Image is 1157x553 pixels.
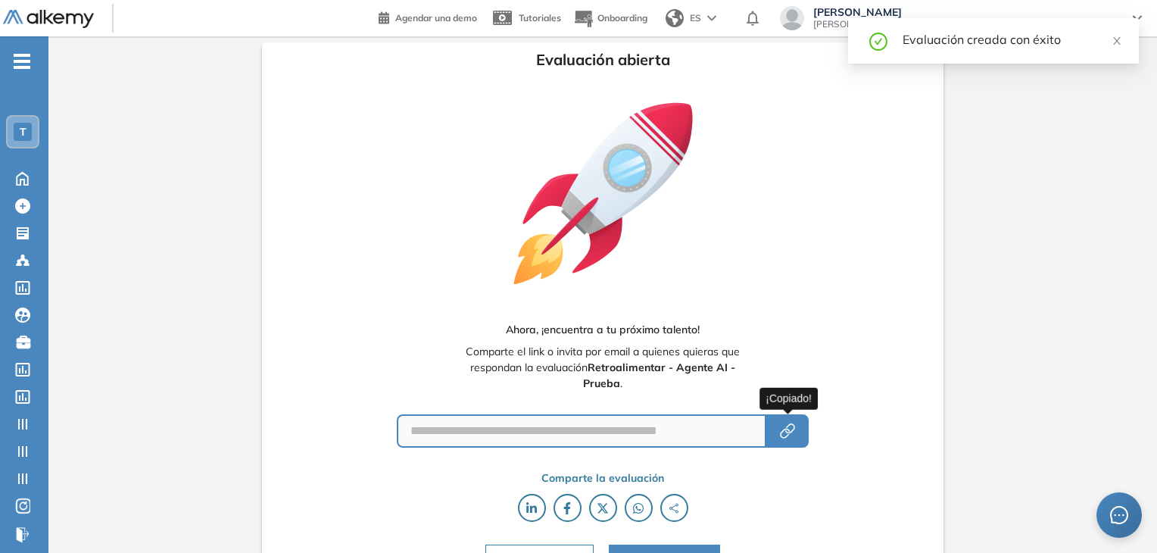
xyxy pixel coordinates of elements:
[813,6,1118,18] span: [PERSON_NAME]
[519,12,561,23] span: Tutoriales
[597,12,647,23] span: Onboarding
[1110,506,1128,524] span: message
[3,10,94,29] img: Logo
[14,60,30,63] i: -
[573,2,647,35] button: Onboarding
[536,48,670,71] span: Evaluación abierta
[869,30,887,51] span: check-circle
[541,470,664,486] span: Comparte la evaluación
[759,387,818,409] div: ¡Copiado!
[506,322,700,338] span: Ahora, ¡encuentra a tu próximo talento!
[395,12,477,23] span: Agendar una demo
[903,30,1121,48] div: Evaluación creada con éxito
[1112,36,1122,46] span: close
[379,8,477,26] a: Agendar una demo
[813,18,1118,30] span: [PERSON_NAME][EMAIL_ADDRESS][PERSON_NAME][DOMAIN_NAME]
[666,9,684,27] img: world
[20,126,27,138] span: T
[464,344,741,392] span: Comparte el link o invita por email a quienes quieras que respondan la evaluación .
[690,11,701,25] span: ES
[583,361,735,390] b: Retroalimentar - Agente AI - Prueba
[707,15,716,21] img: arrow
